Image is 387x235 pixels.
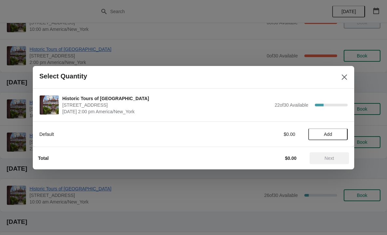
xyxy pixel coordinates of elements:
span: [DATE] 2:00 pm America/New_York [62,108,271,115]
img: Historic Tours of Flagler College | 74 King Street, St. Augustine, FL, USA | October 12 | 2:00 pm... [40,96,59,115]
button: Close [338,71,350,83]
strong: $0.00 [285,156,296,161]
div: Default [39,131,221,138]
span: [STREET_ADDRESS] [62,102,271,108]
span: Historic Tours of [GEOGRAPHIC_DATA] [62,95,271,102]
span: 22 of 30 Available [275,102,308,108]
button: Add [308,128,348,140]
span: Add [324,132,332,137]
div: $0.00 [234,131,295,138]
strong: Total [38,156,49,161]
h2: Select Quantity [39,73,87,80]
